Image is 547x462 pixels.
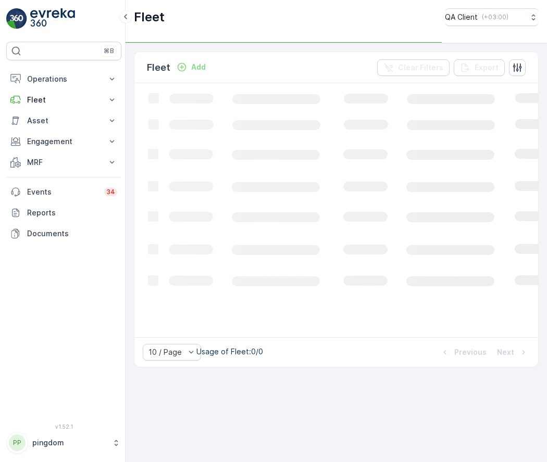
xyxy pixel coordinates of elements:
[147,60,170,75] p: Fleet
[6,423,121,430] span: v 1.52.1
[27,228,117,239] p: Documents
[134,9,165,25] p: Fleet
[398,62,443,73] p: Clear Filters
[27,115,101,126] p: Asset
[6,69,121,89] button: Operations
[6,432,121,454] button: PPpingdom
[454,347,487,357] p: Previous
[30,8,75,29] img: logo_light-DOdMpM7g.png
[377,59,450,76] button: Clear Filters
[6,202,121,223] a: Reports
[172,61,210,73] button: Add
[6,223,121,244] a: Documents
[6,182,121,202] a: Events34
[497,347,514,357] p: Next
[445,8,539,26] button: QA Client(+03:00)
[475,62,499,73] p: Export
[27,208,117,218] p: Reports
[191,62,206,72] p: Add
[27,157,101,168] p: MRF
[196,346,263,357] p: Usage of Fleet : 0/0
[32,438,107,448] p: pingdom
[6,8,27,29] img: logo
[496,346,530,358] button: Next
[482,13,508,21] p: ( +03:00 )
[6,152,121,173] button: MRF
[6,89,121,110] button: Fleet
[106,188,115,196] p: 34
[6,131,121,152] button: Engagement
[439,346,488,358] button: Previous
[27,74,101,84] p: Operations
[445,12,478,22] p: QA Client
[27,95,101,105] p: Fleet
[454,59,505,76] button: Export
[104,47,114,55] p: ⌘B
[6,110,121,131] button: Asset
[27,136,101,147] p: Engagement
[9,434,26,451] div: PP
[27,187,98,197] p: Events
